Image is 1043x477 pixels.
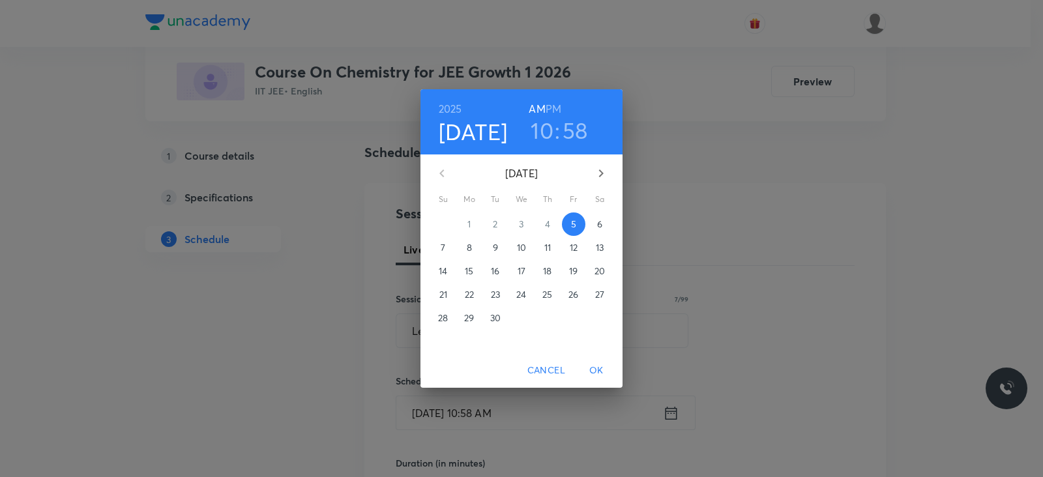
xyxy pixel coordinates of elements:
p: 22 [465,288,474,301]
span: We [510,193,533,206]
p: 7 [441,241,445,254]
p: 19 [569,265,578,278]
button: 10 [531,117,553,144]
p: 21 [439,288,447,301]
button: 18 [536,259,559,283]
button: 29 [458,306,481,330]
button: 27 [588,283,611,306]
button: 14 [432,259,455,283]
button: 24 [510,283,533,306]
button: PM [546,100,561,118]
p: 10 [517,241,526,254]
button: 9 [484,236,507,259]
button: 30 [484,306,507,330]
p: 20 [595,265,605,278]
button: 17 [510,259,533,283]
span: Tu [484,193,507,206]
span: Cancel [527,362,565,379]
p: 5 [571,218,576,231]
span: Su [432,193,455,206]
p: 17 [518,265,525,278]
button: 20 [588,259,611,283]
button: 19 [562,259,585,283]
button: [DATE] [439,118,508,145]
button: 11 [536,236,559,259]
p: 16 [491,265,499,278]
p: 8 [467,241,472,254]
p: [DATE] [458,166,585,181]
span: Sa [588,193,611,206]
p: 14 [439,265,447,278]
p: 23 [491,288,500,301]
p: 24 [516,288,526,301]
button: 8 [458,236,481,259]
button: 28 [432,306,455,330]
button: 21 [432,283,455,306]
h3: : [555,117,560,144]
p: 15 [465,265,473,278]
p: 13 [596,241,604,254]
button: 13 [588,236,611,259]
button: 12 [562,236,585,259]
button: 10 [510,236,533,259]
button: 23 [484,283,507,306]
p: 30 [490,311,501,325]
button: 5 [562,212,585,236]
button: 58 [563,117,588,144]
p: 9 [493,241,498,254]
button: Cancel [522,358,570,383]
button: 15 [458,259,481,283]
p: 29 [464,311,474,325]
button: 2025 [439,100,462,118]
p: 11 [544,241,551,254]
button: 26 [562,283,585,306]
p: 18 [543,265,551,278]
button: AM [529,100,545,118]
span: Th [536,193,559,206]
p: 12 [570,241,578,254]
span: OK [581,362,612,379]
button: 7 [432,236,455,259]
p: 28 [438,311,448,325]
span: Mo [458,193,481,206]
button: 22 [458,283,481,306]
p: 6 [597,218,602,231]
button: 25 [536,283,559,306]
span: Fr [562,193,585,206]
button: 6 [588,212,611,236]
button: 16 [484,259,507,283]
p: 27 [595,288,604,301]
p: 25 [542,288,552,301]
p: 26 [568,288,578,301]
button: OK [576,358,617,383]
